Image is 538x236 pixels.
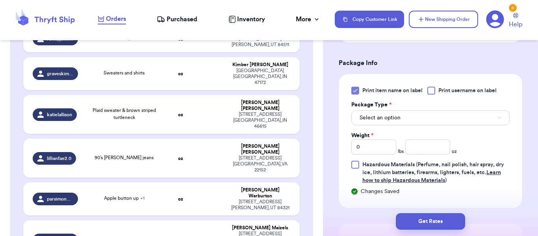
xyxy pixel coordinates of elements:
span: Print username on label [438,87,497,95]
button: New Shipping Order [409,11,478,28]
a: Orders [98,14,126,24]
strong: oz [178,156,183,161]
span: 90’s [PERSON_NAME] jeans [95,155,154,160]
span: lillianfae2.0 [47,155,71,162]
span: Orders [106,14,126,24]
div: 5 [509,4,517,12]
span: Apple button up [104,196,145,201]
span: Select an option [360,114,401,122]
span: Print item name on label [362,87,423,95]
a: 5 [486,10,504,28]
span: Help [509,20,522,29]
h3: Package Info [339,58,522,68]
div: [STREET_ADDRESS] [GEOGRAPHIC_DATA] , IN 46615 [230,111,290,129]
label: Weight [351,132,373,139]
div: Kimber [PERSON_NAME] [230,62,290,68]
button: Copy Customer Link [335,11,404,28]
span: Changes Saved [361,188,399,195]
a: Help [509,13,522,29]
div: [STREET_ADDRESS] [PERSON_NAME] , UT 84321 [230,199,290,211]
strong: oz [178,197,183,201]
span: Hazardous Materials [362,162,415,167]
span: Sweaters and shirts [104,71,145,75]
span: (Perfume, nail polish, hair spray, dry ice, lithium batteries, firearms, lighters, fuels, etc. ) [362,162,504,183]
button: Get Rates [396,213,465,230]
a: Purchased [157,15,197,24]
div: [PERSON_NAME] Maizels [230,225,290,231]
span: Horse Sherpa vest [105,36,143,41]
div: [PERSON_NAME] Warburton [230,187,290,199]
strong: oz [178,71,183,76]
div: [STREET_ADDRESS] [PERSON_NAME] , UT 84511 [230,36,290,48]
span: lbs [398,148,404,154]
span: Plaid sweater & brown striped turtleneck [93,108,156,120]
div: More [296,15,321,24]
strong: oz [178,37,183,41]
span: graveskimber [47,71,73,77]
label: Package Type [351,101,391,109]
div: [PERSON_NAME] [PERSON_NAME] [230,143,290,155]
div: [GEOGRAPHIC_DATA] [GEOGRAPHIC_DATA] , IN 47172 [230,68,290,85]
span: + 1 [140,196,145,201]
div: [STREET_ADDRESS] [GEOGRAPHIC_DATA] , VA 22152 [230,155,290,173]
span: parsimonytreasures [47,196,73,202]
strong: oz [178,112,183,117]
span: katielallison [47,111,72,118]
a: Inventory [228,15,265,24]
span: oz [452,148,457,154]
span: Inventory [237,15,265,24]
span: Purchased [167,15,197,24]
button: Select an option [351,110,510,125]
div: [PERSON_NAME] [PERSON_NAME] [230,100,290,111]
